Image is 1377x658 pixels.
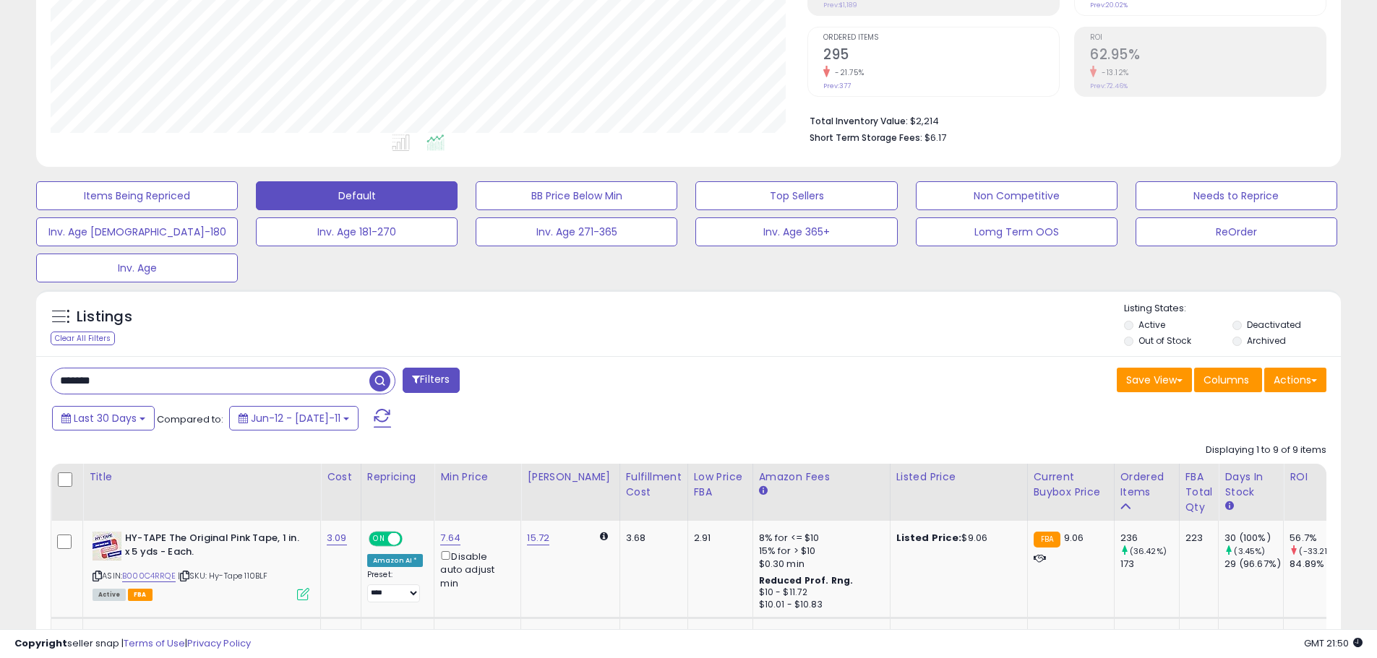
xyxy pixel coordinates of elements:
b: Short Term Storage Fees: [810,131,922,144]
b: Total Inventory Value: [810,115,908,127]
div: $0.30 min [759,558,879,571]
div: 56.7% [1290,532,1348,545]
div: Preset: [367,570,424,602]
h2: 62.95% [1090,46,1326,66]
button: Non Competitive [916,181,1118,210]
span: 9.06 [1064,531,1084,545]
div: $10 - $11.72 [759,586,879,599]
b: HY-TAPE The Original Pink Tape, 1 in. x 5 yds - Each. [125,532,301,562]
a: Privacy Policy [187,636,251,650]
div: Clear All Filters [51,332,115,345]
a: B000C4RRQE [122,570,176,582]
small: -13.12% [1097,67,1129,78]
button: Items Being Repriced [36,181,238,210]
button: Jun-12 - [DATE]-11 [229,406,359,430]
button: Last 30 Days [52,406,155,430]
button: Inv. Age 365+ [695,217,897,246]
h2: 295 [823,46,1059,66]
small: (-33.21%) [1299,545,1337,557]
div: Repricing [367,469,429,485]
div: Fulfillment Cost [626,469,682,500]
span: ROI [1090,34,1326,42]
b: Reduced Prof. Rng. [759,574,854,586]
img: 5111acAgr8L._SL40_.jpg [93,532,121,560]
small: -21.75% [830,67,865,78]
div: seller snap | | [14,637,251,651]
div: ASIN: [93,532,309,599]
span: FBA [128,589,153,601]
small: Prev: 20.02% [1090,1,1128,9]
span: Ordered Items [823,34,1059,42]
button: Filters [403,368,459,393]
small: FBA [1034,532,1060,547]
span: ON [370,533,388,545]
label: Out of Stock [1138,334,1191,347]
strong: Copyright [14,636,67,650]
span: | SKU: Hy-Tape 110BLF [178,570,268,581]
div: Low Price FBA [694,469,747,500]
a: Terms of Use [124,636,185,650]
div: Amazon AI * [367,554,424,567]
div: Title [89,469,314,485]
span: Columns [1204,373,1249,387]
button: Needs to Reprice [1136,181,1337,210]
label: Deactivated [1247,319,1301,331]
div: 223 [1185,532,1208,545]
div: 2.91 [694,532,742,545]
div: FBA Total Qty [1185,469,1213,515]
div: Ordered Items [1120,469,1173,500]
b: Listed Price: [896,531,962,545]
div: Min Price [440,469,515,485]
button: Inv. Age 271-365 [476,217,677,246]
span: 2025-08-11 21:50 GMT [1304,636,1363,650]
div: Disable auto adjust min [440,548,510,590]
div: Days In Stock [1224,469,1277,500]
button: BB Price Below Min [476,181,677,210]
small: Prev: $1,189 [823,1,857,9]
span: Last 30 Days [74,411,137,425]
button: Default [256,181,458,210]
div: ROI [1290,469,1342,485]
span: Jun-12 - [DATE]-11 [251,411,340,425]
span: All listings currently available for purchase on Amazon [93,589,126,601]
div: 173 [1120,558,1179,571]
small: Days In Stock. [1224,500,1233,513]
button: ReOrder [1136,217,1337,246]
span: $6.17 [925,131,946,144]
button: Columns [1194,368,1262,392]
div: Displaying 1 to 9 of 9 items [1206,443,1326,457]
p: Listing States: [1124,302,1341,316]
div: 15% for > $10 [759,545,879,558]
div: $9.06 [896,532,1016,545]
button: Lomg Term OOS [916,217,1118,246]
button: Inv. Age [36,254,238,282]
a: 7.64 [440,531,460,545]
h5: Listings [77,307,132,327]
small: (36.42%) [1130,545,1167,557]
small: Prev: 377 [823,82,851,90]
button: Inv. Age 181-270 [256,217,458,246]
div: 3.68 [626,532,677,545]
div: $10.01 - $10.83 [759,599,879,611]
span: OFF [400,533,424,545]
button: Top Sellers [695,181,897,210]
div: 84.89% [1290,558,1348,571]
div: Current Buybox Price [1034,469,1108,500]
label: Active [1138,319,1165,331]
a: 15.72 [527,531,549,545]
label: Archived [1247,334,1286,347]
span: Compared to: [157,412,223,426]
div: 236 [1120,532,1179,545]
div: 30 (100%) [1224,532,1283,545]
a: 3.09 [327,531,347,545]
div: Amazon Fees [759,469,884,485]
div: 29 (96.67%) [1224,558,1283,571]
li: $2,214 [810,111,1316,129]
div: Listed Price [896,469,1021,485]
small: Amazon Fees. [759,485,768,498]
button: Actions [1264,368,1326,392]
button: Save View [1117,368,1192,392]
div: Cost [327,469,355,485]
div: [PERSON_NAME] [527,469,613,485]
div: 8% for <= $10 [759,532,879,545]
